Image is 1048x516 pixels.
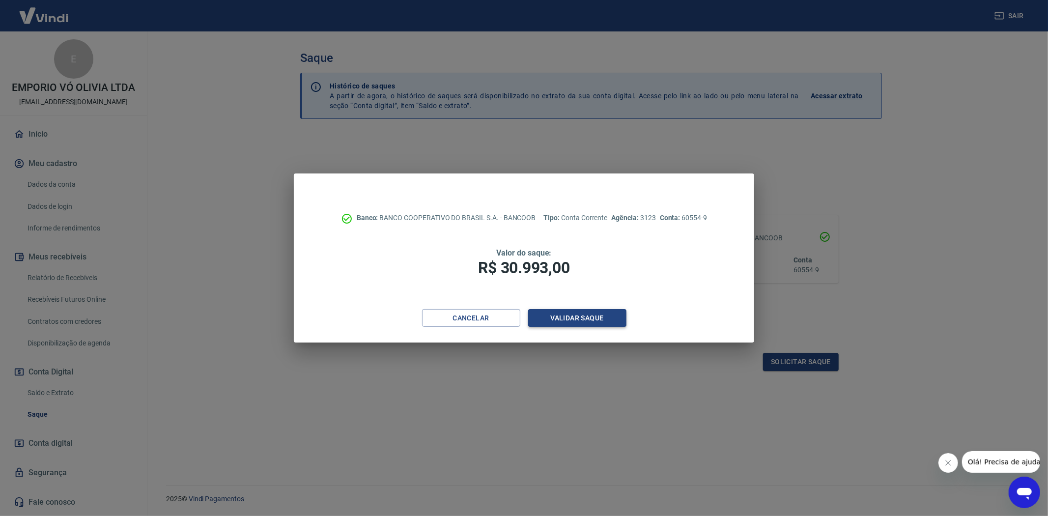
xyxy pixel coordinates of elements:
span: Olá! Precisa de ajuda? [6,7,83,15]
iframe: Fechar mensagem [938,453,958,473]
span: Agência: [611,214,640,222]
p: BANCO COOPERATIVO DO BRASIL S.A. - BANCOOB [357,213,536,223]
button: Validar saque [528,309,626,327]
span: Valor do saque: [496,248,551,258]
span: Banco: [357,214,380,222]
p: 3123 [611,213,655,223]
p: 60554-9 [660,213,707,223]
span: Conta: [660,214,682,222]
button: Cancelar [422,309,520,327]
span: Tipo: [543,214,561,222]
iframe: Mensagem da empresa [962,451,1040,473]
p: Conta Corrente [543,213,607,223]
iframe: Botão para abrir a janela de mensagens [1009,477,1040,508]
span: R$ 30.993,00 [478,258,569,277]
